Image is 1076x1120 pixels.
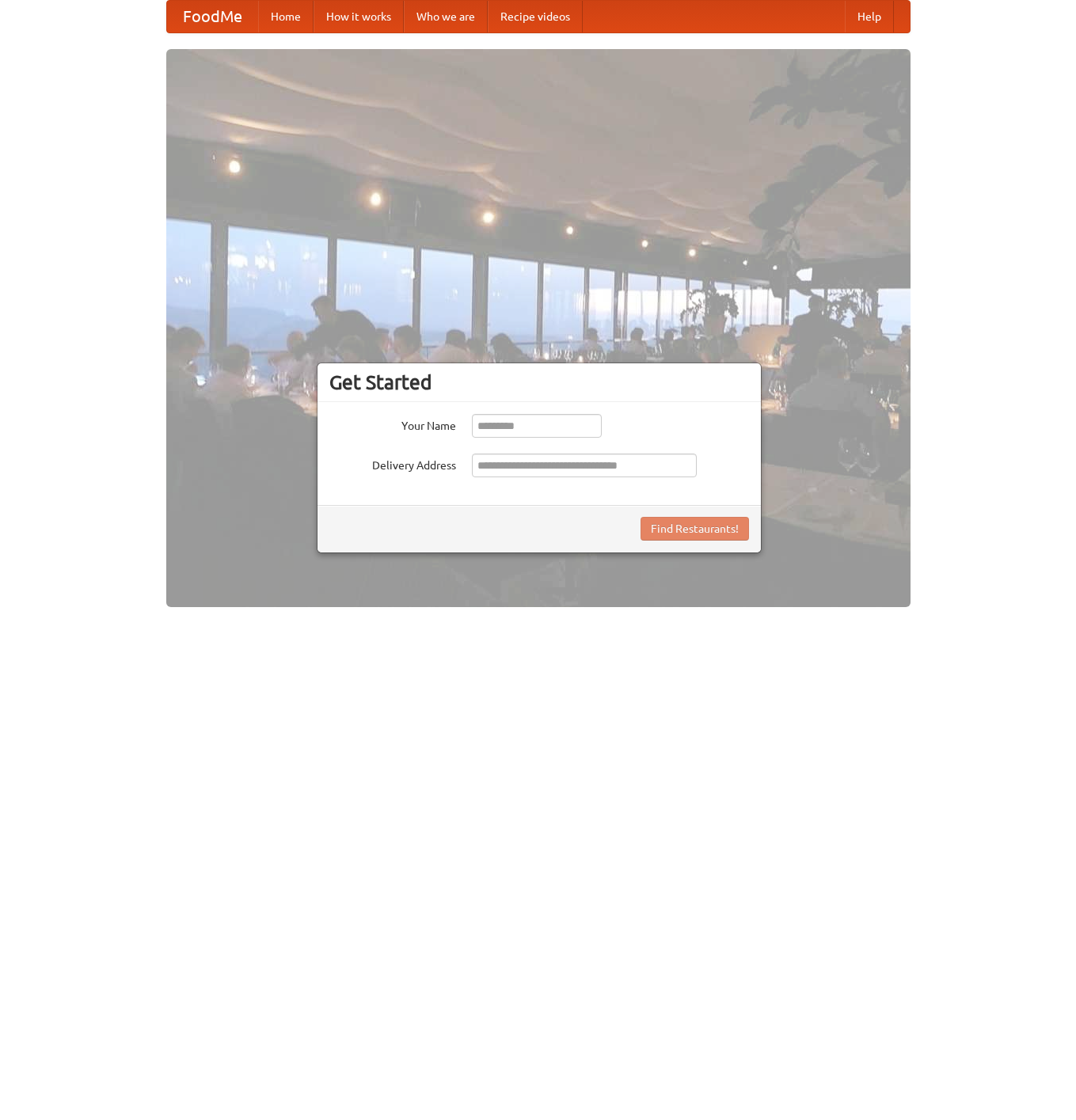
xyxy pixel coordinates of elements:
[641,517,749,541] button: Find Restaurants!
[404,1,488,32] a: Who we are
[488,1,583,32] a: Recipe videos
[258,1,314,32] a: Home
[845,1,894,32] a: Help
[329,370,749,394] h3: Get Started
[329,454,456,473] label: Delivery Address
[314,1,404,32] a: How it works
[329,414,456,434] label: Your Name
[167,1,258,32] a: FoodMe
